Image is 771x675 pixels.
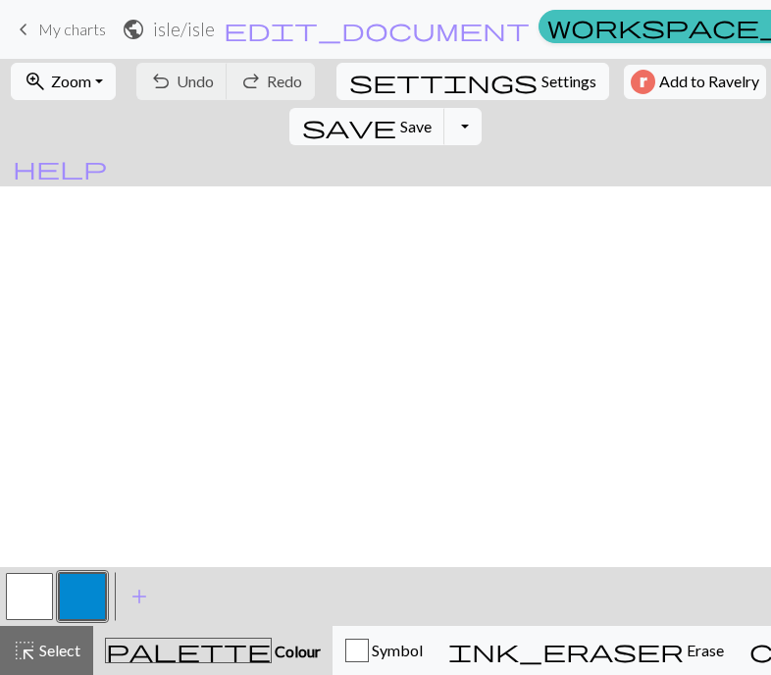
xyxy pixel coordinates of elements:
button: Colour [93,626,333,675]
span: Select [36,641,80,659]
span: public [122,16,145,43]
span: Colour [272,642,321,660]
span: keyboard_arrow_left [12,16,35,43]
span: edit_document [224,16,530,43]
span: ink_eraser [448,637,684,664]
button: SettingsSettings [336,63,609,100]
span: Settings [541,70,596,93]
span: Erase [684,641,724,659]
span: My charts [38,20,106,38]
h2: isle / isle [153,18,215,40]
span: Symbol [369,641,423,659]
img: Ravelry [631,70,655,94]
span: zoom_in [24,68,47,95]
i: Settings [349,70,538,93]
span: Zoom [51,72,91,90]
a: My charts [12,13,106,46]
button: Zoom [11,63,116,100]
span: Add to Ravelry [659,70,759,94]
span: highlight_alt [13,637,36,664]
button: Erase [436,626,737,675]
span: help [13,154,107,182]
span: Save [400,117,432,135]
span: add [128,583,151,610]
button: Add to Ravelry [624,65,766,99]
button: Save [289,108,445,145]
span: palette [106,637,271,664]
span: settings [349,68,538,95]
span: save [302,113,396,140]
button: Symbol [333,626,436,675]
